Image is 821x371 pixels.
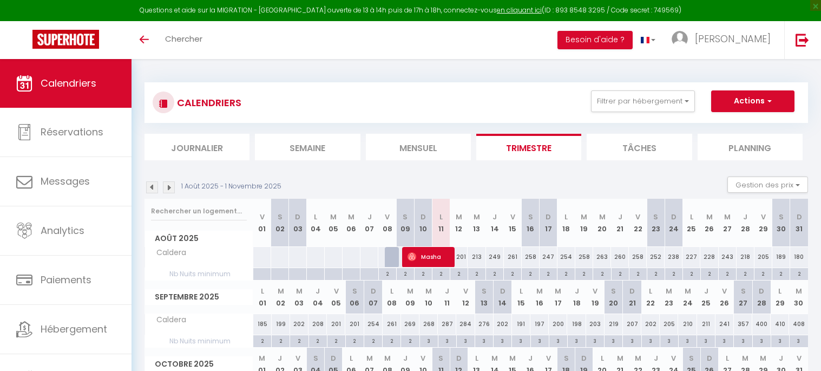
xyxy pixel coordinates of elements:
div: 258 [522,247,540,267]
div: 400 [752,314,771,334]
th: 02 [272,281,290,314]
div: 2 [450,268,468,278]
th: 10 [419,281,438,314]
th: 17 [549,281,567,314]
div: 410 [771,314,789,334]
button: Besoin d'aide ? [557,31,633,49]
th: 20 [605,281,623,314]
th: 09 [396,199,414,247]
abbr: M [666,286,672,296]
div: 191 [512,314,530,334]
th: 22 [641,281,660,314]
th: 09 [401,281,419,314]
div: 276 [475,314,494,334]
h3: CALENDRIERS [174,90,241,115]
div: 2 [557,268,575,278]
span: Calendriers [41,76,96,90]
th: 30 [772,199,790,247]
abbr: M [599,212,606,222]
div: 211 [697,314,715,334]
th: 25 [682,199,700,247]
abbr: J [618,212,622,222]
span: Masha [408,246,449,267]
div: 207 [623,314,641,334]
abbr: V [334,286,339,296]
div: 197 [530,314,549,334]
span: [PERSON_NAME] [695,32,771,45]
div: 269 [401,314,419,334]
th: 18 [557,199,575,247]
div: 210 [678,314,697,334]
div: 2 [379,268,396,278]
div: 201 [450,247,468,267]
abbr: M [348,212,354,222]
abbr: D [629,286,635,296]
div: 2 [540,268,557,278]
th: 13 [468,199,485,247]
th: 31 [790,199,808,247]
div: 218 [737,247,754,267]
th: 07 [364,281,383,314]
abbr: M [330,212,337,222]
div: 2 [468,268,485,278]
img: logout [796,33,809,47]
abbr: M [456,212,462,222]
th: 24 [665,199,682,247]
li: Semaine [255,134,360,160]
div: 261 [383,314,401,334]
div: 2 [504,268,521,278]
div: 2 [272,335,290,346]
div: 219 [605,314,623,334]
div: 213 [468,247,485,267]
div: 180 [790,247,808,267]
div: 3 [494,335,511,346]
div: 3 [586,335,604,346]
div: 2 [327,335,345,346]
li: Tâches [587,134,692,160]
abbr: L [520,286,523,296]
abbr: S [313,353,318,363]
div: 2 [290,335,308,346]
abbr: M [296,286,303,296]
div: 408 [789,314,808,334]
th: 28 [752,281,771,314]
abbr: L [439,212,443,222]
div: 199 [272,314,290,334]
th: 08 [378,199,396,247]
div: 3 [679,335,697,346]
div: 3 [753,335,771,346]
abbr: J [445,286,449,296]
a: ... [PERSON_NAME] [664,21,784,59]
li: Trimestre [476,134,581,160]
div: 3 [438,335,456,346]
th: 28 [737,199,754,247]
abbr: D [671,212,676,222]
th: 13 [475,281,494,314]
div: 2 [575,268,593,278]
th: 30 [789,281,808,314]
div: 3 [420,335,438,346]
abbr: V [761,212,766,222]
abbr: V [463,286,468,296]
span: Chercher [165,33,202,44]
div: 3 [475,335,493,346]
div: 2 [647,268,665,278]
span: Hébergement [41,322,107,336]
abbr: V [635,212,640,222]
div: 2 [397,268,414,278]
div: 247 [540,247,557,267]
div: 2 [593,268,610,278]
div: 243 [719,247,737,267]
abbr: L [649,286,652,296]
th: 01 [253,199,271,247]
abbr: M [278,286,284,296]
button: Filtrer par hébergement [591,90,695,112]
th: 17 [540,199,557,247]
abbr: V [510,212,515,222]
th: 06 [345,281,364,314]
th: 02 [271,199,289,247]
div: 2 [432,268,450,278]
abbr: M [796,286,802,296]
abbr: M [706,212,713,222]
div: 258 [629,247,647,267]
